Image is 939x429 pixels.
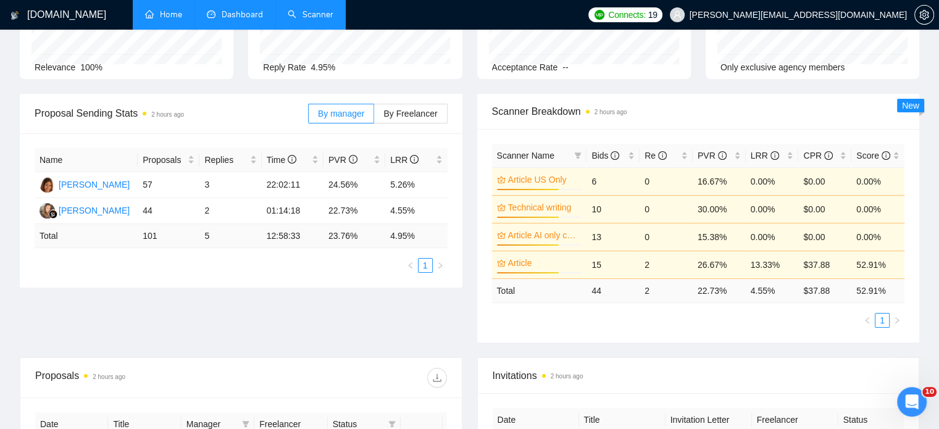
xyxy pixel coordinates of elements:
span: Acceptance Rate [492,62,558,72]
span: Scanner Breakdown [492,104,905,119]
span: right [893,317,901,324]
span: Re [645,151,667,160]
span: crown [497,231,506,239]
td: 12:58:33 [262,224,323,248]
td: 5.26% [385,172,447,198]
td: 0.00% [746,195,799,223]
td: 24.56% [323,172,385,198]
span: info-circle [824,151,833,160]
span: filter [572,146,584,165]
td: 30.00% [693,195,746,223]
span: Only exclusive agency members [720,62,845,72]
span: info-circle [611,151,619,160]
td: 5 [199,224,261,248]
span: dashboard [207,10,215,19]
th: Name [35,148,138,172]
a: Article US Only [508,173,580,186]
a: homeHome [145,9,182,20]
td: 13 [586,223,640,251]
span: Dashboard [222,9,263,20]
td: Total [492,278,587,302]
td: Total [35,224,138,248]
span: Proposals [143,153,185,167]
td: 22:02:11 [262,172,323,198]
span: crown [497,203,506,212]
button: right [433,258,448,273]
span: LRR [751,151,779,160]
div: [PERSON_NAME] [59,204,130,217]
td: 2 [199,198,261,224]
span: By manager [318,109,364,119]
td: 52.91 % [851,278,904,302]
span: 100% [80,62,102,72]
td: $ 37.88 [798,278,851,302]
td: 0.00% [746,223,799,251]
td: $0.00 [798,223,851,251]
th: Replies [199,148,261,172]
span: left [864,317,871,324]
span: Time [267,155,296,165]
span: user [673,10,682,19]
a: Article AI only cover letter [508,228,580,242]
span: crown [497,259,506,267]
li: Next Page [890,313,904,328]
td: 16.67% [693,167,746,195]
td: 44 [586,278,640,302]
button: left [860,313,875,328]
td: 52.91% [851,251,904,278]
div: [PERSON_NAME] [59,178,130,191]
a: Technical writing [508,201,580,214]
span: filter [574,152,582,159]
time: 2 hours ago [93,373,125,380]
td: 0.00% [746,167,799,195]
li: 1 [418,258,433,273]
td: 10 [586,195,640,223]
span: info-circle [349,155,357,164]
a: 1 [419,259,432,272]
td: 13.33% [746,251,799,278]
td: 0.00% [851,167,904,195]
a: KV[PERSON_NAME] [40,179,130,189]
li: Next Page [433,258,448,273]
a: searchScanner [288,9,333,20]
td: $0.00 [798,195,851,223]
td: 15 [586,251,640,278]
span: Relevance [35,62,75,72]
div: Proposals [35,368,241,388]
time: 2 hours ago [151,111,184,118]
span: Proposal Sending Stats [35,106,308,121]
span: CPR [803,151,832,160]
td: 4.55 % [746,278,799,302]
td: 22.73% [323,198,385,224]
td: 57 [138,172,199,198]
span: Scanner Name [497,151,554,160]
td: 4.55% [385,198,447,224]
span: 4.95% [311,62,336,72]
span: info-circle [718,151,727,160]
span: By Freelancer [383,109,437,119]
button: download [427,368,447,388]
span: info-circle [882,151,890,160]
span: PVR [698,151,727,160]
span: Reply Rate [263,62,306,72]
span: Score [856,151,890,160]
span: PVR [328,155,357,165]
td: $37.88 [798,251,851,278]
a: NK[PERSON_NAME] [40,205,130,215]
td: $0.00 [798,167,851,195]
td: 0.00% [851,223,904,251]
span: info-circle [658,151,667,160]
span: Bids [591,151,619,160]
span: 19 [648,8,657,22]
th: Proposals [138,148,199,172]
td: 4.95 % [385,224,447,248]
li: Previous Page [403,258,418,273]
img: gigradar-bm.png [49,210,57,219]
img: logo [10,6,19,25]
td: 23.76 % [323,224,385,248]
span: crown [497,175,506,184]
span: info-circle [288,155,296,164]
span: Replies [204,153,247,167]
span: setting [915,10,933,20]
td: 0 [640,223,693,251]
